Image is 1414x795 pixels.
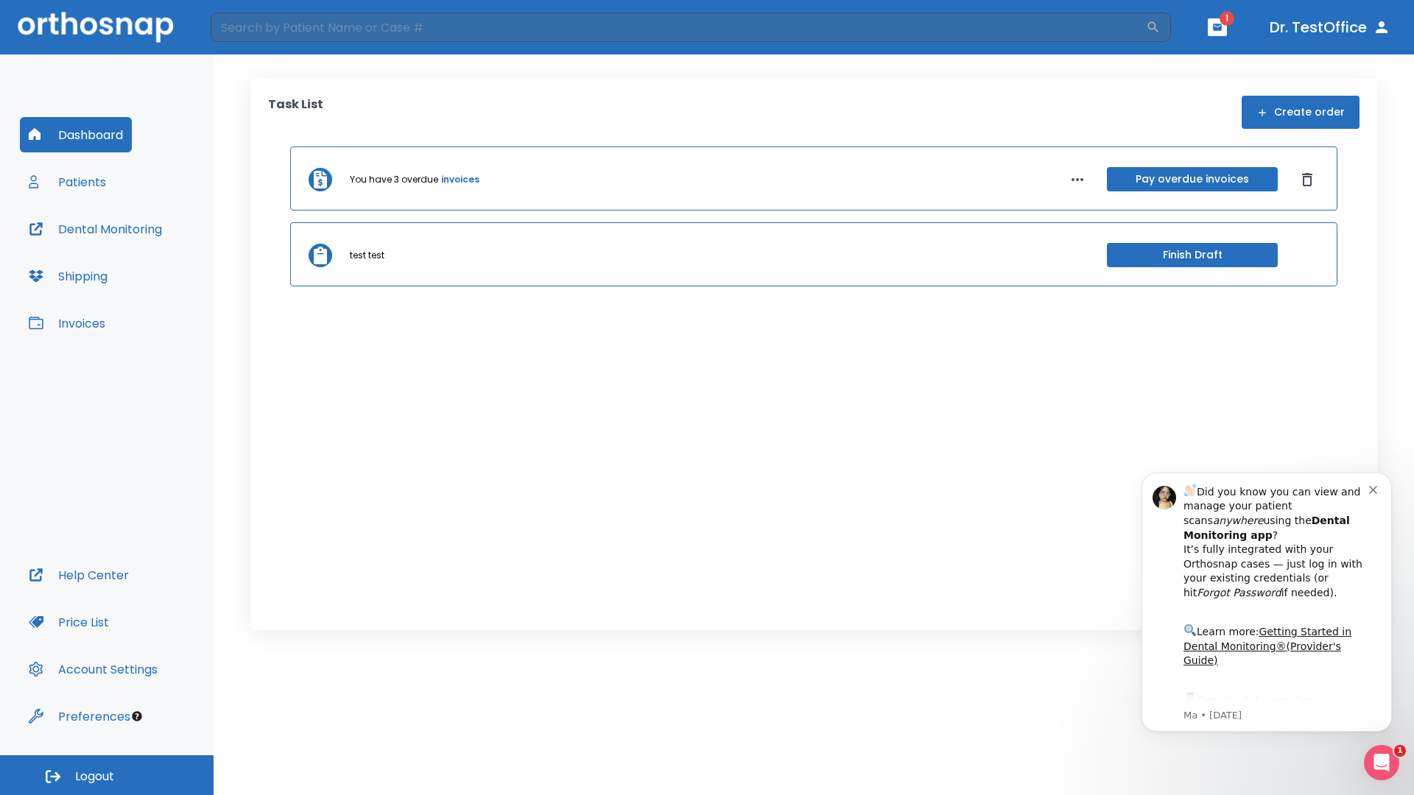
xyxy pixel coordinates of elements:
[1264,14,1396,40] button: Dr. TestOffice
[75,768,114,785] span: Logout
[1107,243,1278,267] button: Finish Draft
[20,305,114,341] button: Invoices
[20,164,115,199] button: Patients
[20,699,139,734] button: Preferences
[20,604,118,640] button: Price List
[20,651,166,687] button: Account Settings
[268,96,323,129] p: Task List
[1220,11,1234,26] span: 1
[350,173,438,186] p: You have 3 overdue
[18,12,174,42] img: Orthosnap
[1295,168,1319,191] button: Dismiss
[1364,745,1399,780] iframe: Intercom live chat
[211,13,1146,42] input: Search by Patient Name or Case #
[1107,167,1278,191] button: Pay overdue invoices
[1394,745,1406,757] span: 1
[20,117,132,152] button: Dashboard
[130,710,144,723] div: Tooltip anchor
[1119,454,1414,788] iframe: Intercom notifications message
[20,211,171,247] button: Dental Monitoring
[20,557,138,593] button: Help Center
[350,249,384,262] p: test test
[1242,96,1360,129] button: Create order
[441,173,479,186] a: invoices
[20,258,116,294] button: Shipping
